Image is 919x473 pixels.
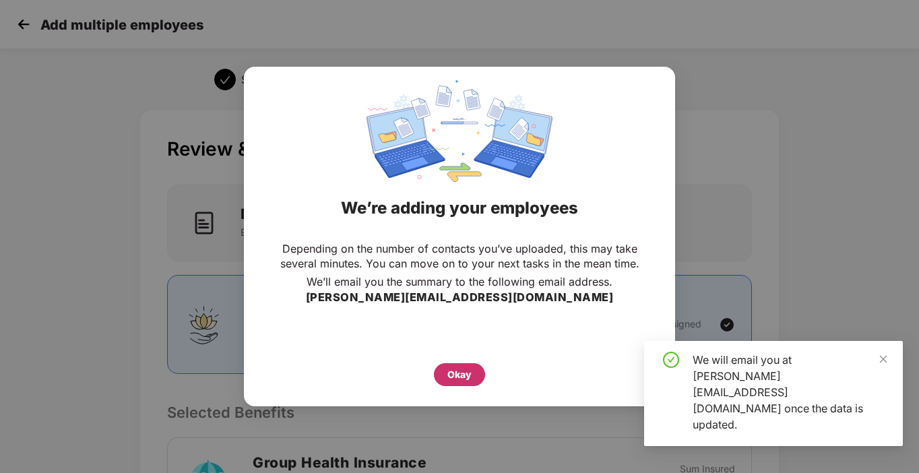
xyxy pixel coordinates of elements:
span: check-circle [663,352,679,368]
span: close [879,354,888,364]
div: Okay [447,367,472,382]
img: svg+xml;base64,PHN2ZyBpZD0iRGF0YV9zeW5jaW5nIiB4bWxucz0iaHR0cDovL3d3dy53My5vcmcvMjAwMC9zdmciIHdpZH... [367,80,552,182]
h3: [PERSON_NAME][EMAIL_ADDRESS][DOMAIN_NAME] [306,289,614,307]
div: We’re adding your employees [261,182,658,234]
p: We’ll email you the summary to the following email address. [307,274,612,289]
p: Depending on the number of contacts you’ve uploaded, this may take several minutes. You can move ... [271,241,648,271]
div: We will email you at [PERSON_NAME][EMAIL_ADDRESS][DOMAIN_NAME] once the data is updated. [693,352,887,433]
